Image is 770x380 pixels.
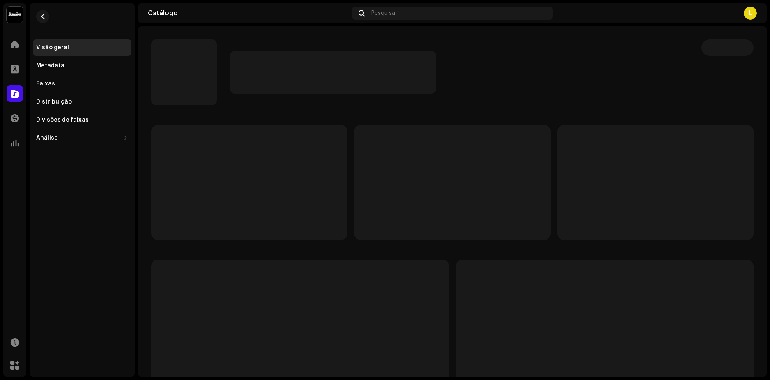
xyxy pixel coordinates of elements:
[36,99,72,105] div: Distribuição
[33,39,131,56] re-m-nav-item: Visão geral
[33,94,131,110] re-m-nav-item: Distribuição
[33,58,131,74] re-m-nav-item: Metadata
[36,44,69,51] div: Visão geral
[36,81,55,87] div: Faixas
[744,7,757,20] div: L
[7,7,23,23] img: 10370c6a-d0e2-4592-b8a2-38f444b0ca44
[33,112,131,128] re-m-nav-item: Divisões de faixas
[33,76,131,92] re-m-nav-item: Faixas
[33,130,131,146] re-m-nav-dropdown: Análise
[371,10,395,16] span: Pesquisa
[36,62,64,69] div: Metadata
[148,10,349,16] div: Catálogo
[36,135,58,141] div: Análise
[36,117,89,123] div: Divisões de faixas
